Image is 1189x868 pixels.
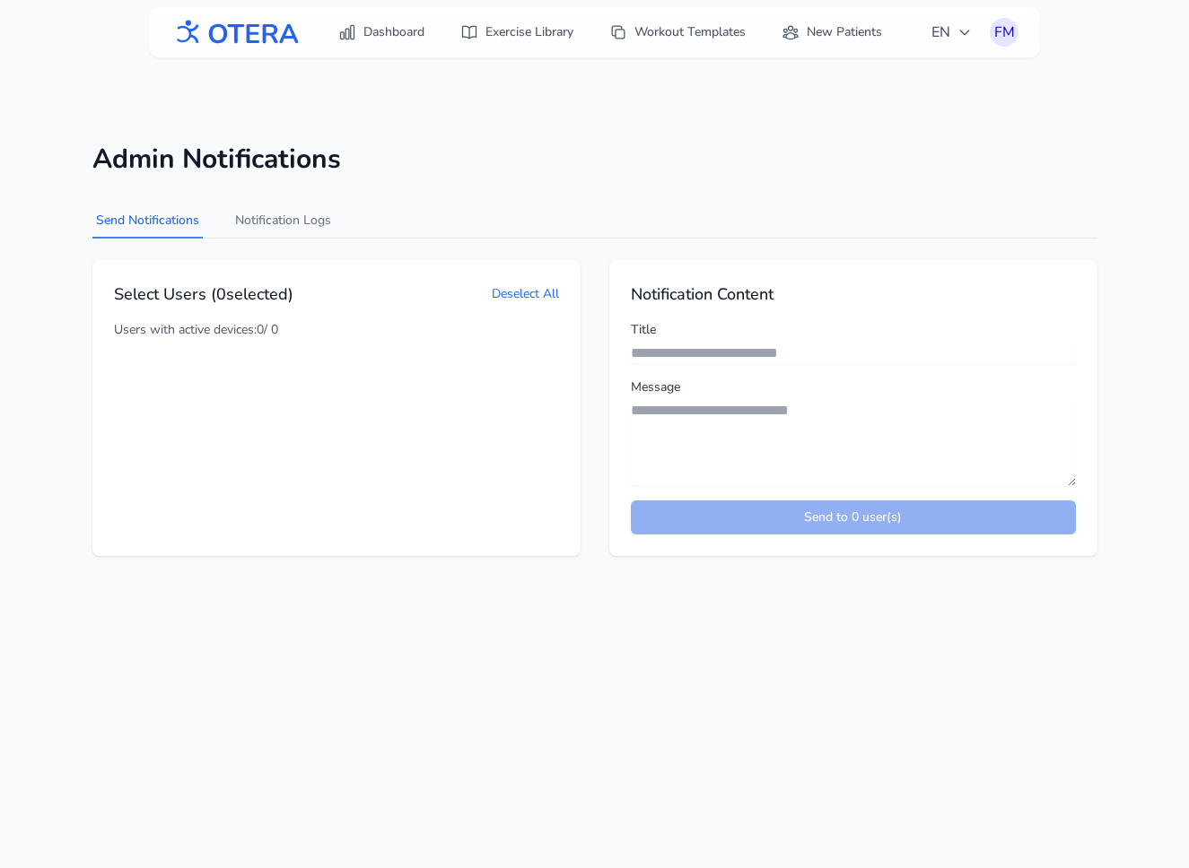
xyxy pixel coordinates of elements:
a: Exercise Library [450,16,584,48]
img: OTERA logo [170,13,300,53]
button: Notification Logs [232,204,335,239]
button: Send to 0 user(s) [631,500,1076,534]
button: EN [921,14,983,50]
div: Users with active devices: 0 / 0 [114,321,559,339]
span: EN [931,22,972,43]
h2: Notification Content [631,282,1076,307]
label: Title [631,321,1076,339]
h1: Admin Notifications [92,143,1097,176]
button: FM [990,18,1019,47]
button: Deselect All [492,285,559,303]
button: Send Notifications [92,204,203,239]
a: Workout Templates [599,16,756,48]
a: New Patients [771,16,893,48]
h2: Select Users ( 0 selected) [114,282,293,307]
a: Dashboard [328,16,435,48]
label: Message [631,378,1076,396]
